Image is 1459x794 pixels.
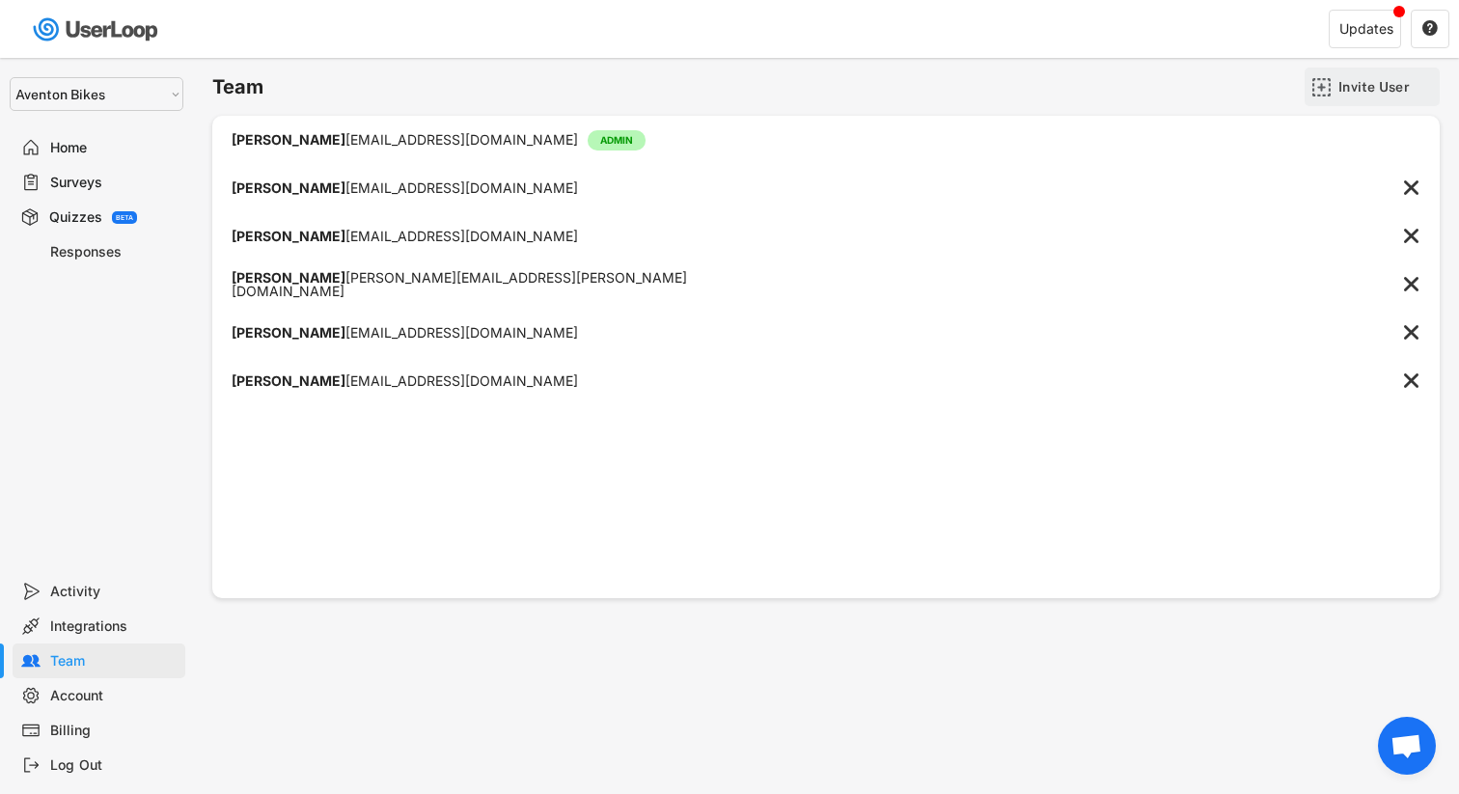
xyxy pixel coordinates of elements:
div: Responses [50,243,178,261]
button:  [1401,227,1420,246]
text:  [1404,226,1418,246]
div: Log Out [50,756,178,775]
div: [EMAIL_ADDRESS][DOMAIN_NAME] [232,181,578,195]
strong: [PERSON_NAME] [232,131,345,148]
div: Invite User [1338,78,1435,96]
strong: [PERSON_NAME] [232,179,345,196]
strong: [PERSON_NAME] [232,372,345,389]
img: AddMajor.svg [1311,77,1332,97]
button:  [1401,178,1420,198]
div: Account [50,687,178,705]
div: Integrations [50,617,178,636]
button:  [1421,20,1439,38]
div: Quizzes [49,208,102,227]
text:  [1404,370,1418,391]
div: [EMAIL_ADDRESS][DOMAIN_NAME] [232,374,578,388]
button:  [1401,275,1420,294]
div: BETA [116,214,133,221]
div: Activity [50,583,178,601]
text:  [1404,178,1418,198]
div: [EMAIL_ADDRESS][DOMAIN_NAME] [232,230,578,243]
div: Open chat [1378,717,1436,775]
h6: Team [212,74,263,100]
div: [EMAIL_ADDRESS][DOMAIN_NAME] [232,326,578,340]
text:  [1404,322,1418,342]
img: userloop-logo-01.svg [29,10,165,49]
div: Surveys [50,174,178,192]
div: [EMAIL_ADDRESS][DOMAIN_NAME] [232,133,578,147]
button:  [1401,323,1420,342]
div: [PERSON_NAME][EMAIL_ADDRESS][PERSON_NAME][DOMAIN_NAME] [232,271,714,298]
button:  [1401,371,1420,391]
div: Team [50,652,178,671]
div: ADMIN [588,130,646,151]
div: Home [50,139,178,157]
div: Updates [1339,22,1393,36]
strong: [PERSON_NAME] [232,324,345,341]
text:  [1422,19,1438,37]
strong: [PERSON_NAME] [232,228,345,244]
div: Billing [50,722,178,740]
strong: [PERSON_NAME] [232,269,345,286]
text:  [1404,274,1418,294]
